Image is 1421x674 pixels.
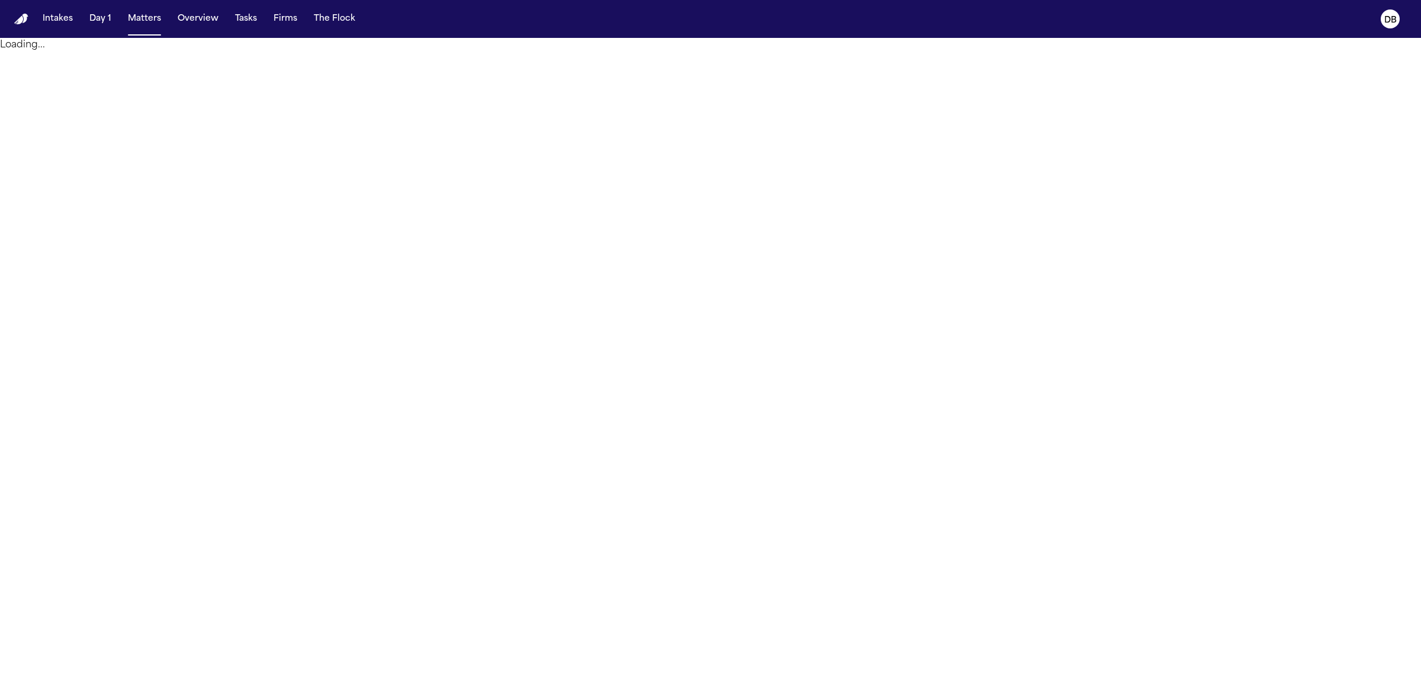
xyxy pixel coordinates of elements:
button: Matters [123,8,166,30]
button: Overview [173,8,223,30]
button: Tasks [230,8,262,30]
button: Intakes [38,8,78,30]
button: Firms [269,8,302,30]
button: Day 1 [85,8,116,30]
a: Home [14,14,28,25]
button: The Flock [309,8,360,30]
img: Finch Logo [14,14,28,25]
